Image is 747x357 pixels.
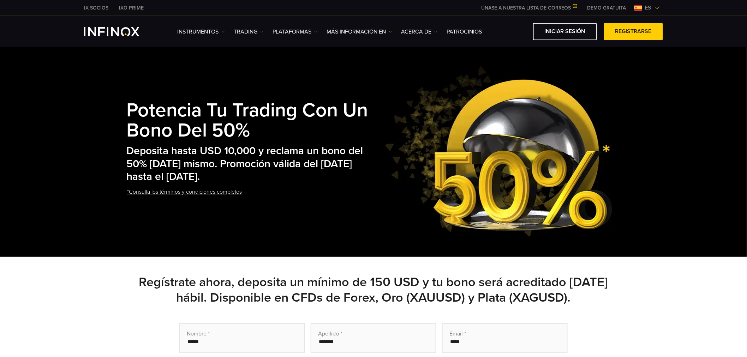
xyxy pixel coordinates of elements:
[177,28,225,36] a: Instrumentos
[582,4,632,12] a: INFINOX MENU
[126,183,243,201] a: *Consulta los términos y condiciones completos
[114,4,149,12] a: INFINOX
[79,4,114,12] a: INFINOX
[476,5,582,11] a: ÚNASE A NUESTRA LISTA DE CORREOS
[642,4,655,12] span: es
[447,28,482,36] a: Patrocinios
[604,23,663,40] a: Registrarse
[273,28,318,36] a: PLATAFORMAS
[126,99,368,143] strong: Potencia tu Trading con un Bono del 50%
[533,23,597,40] a: Iniciar sesión
[84,27,156,36] a: INFINOX Logo
[126,145,378,183] h2: Deposita hasta USD 10,000 y reclama un bono del 50% [DATE] mismo. Promoción válida del [DATE] has...
[126,274,621,305] h2: Regístrate ahora, deposita un mínimo de 150 USD y tu bono será acreditado [DATE] hábil. Disponibl...
[327,28,392,36] a: Más información en
[401,28,438,36] a: ACERCA DE
[234,28,264,36] a: TRADING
